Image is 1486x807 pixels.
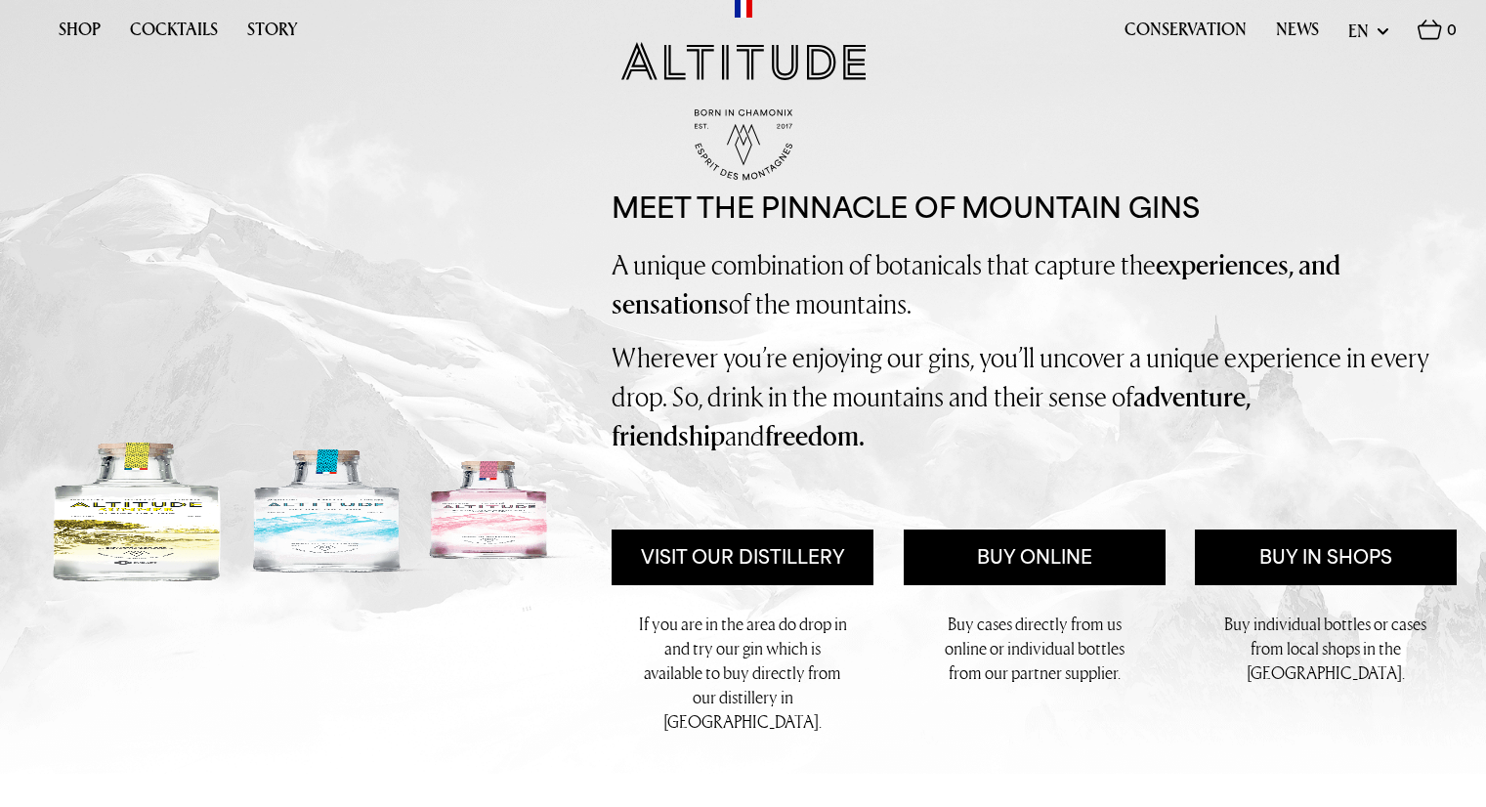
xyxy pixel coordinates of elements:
[612,378,1251,454] strong: adventure, friendship
[130,20,218,50] a: Cocktails
[612,245,1457,323] p: A unique combination of botanicals that capture the of the mountains.
[1418,20,1442,40] img: Basket
[1221,612,1430,686] p: Buy individual bottles or cases from local shops in the [GEOGRAPHIC_DATA].
[1418,20,1457,51] a: 0
[765,417,865,454] strong: freedom.
[59,20,101,50] a: Shop
[929,612,1138,686] p: Buy cases directly from us online or individual bottles from our partner supplier.
[612,338,1457,455] p: Wherever you’re enjoying our gins, you’ll uncover a unique experience in every drop. So, drink in...
[1125,20,1247,50] a: Conservation
[612,530,873,585] a: Visit Our Distillery
[1195,530,1457,585] a: Buy in Shops
[1276,20,1319,50] a: News
[621,42,866,80] img: Altitude Gin
[638,612,847,735] p: If you are in the area do drop in and try our gin which is available to buy directly from our dis...
[695,109,792,181] img: Born in Chamonix - Est. 2017 - Espirit des Montagnes
[904,530,1166,585] a: Buy Online
[247,20,298,50] a: Story
[612,246,1340,322] strong: experiences, and sensations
